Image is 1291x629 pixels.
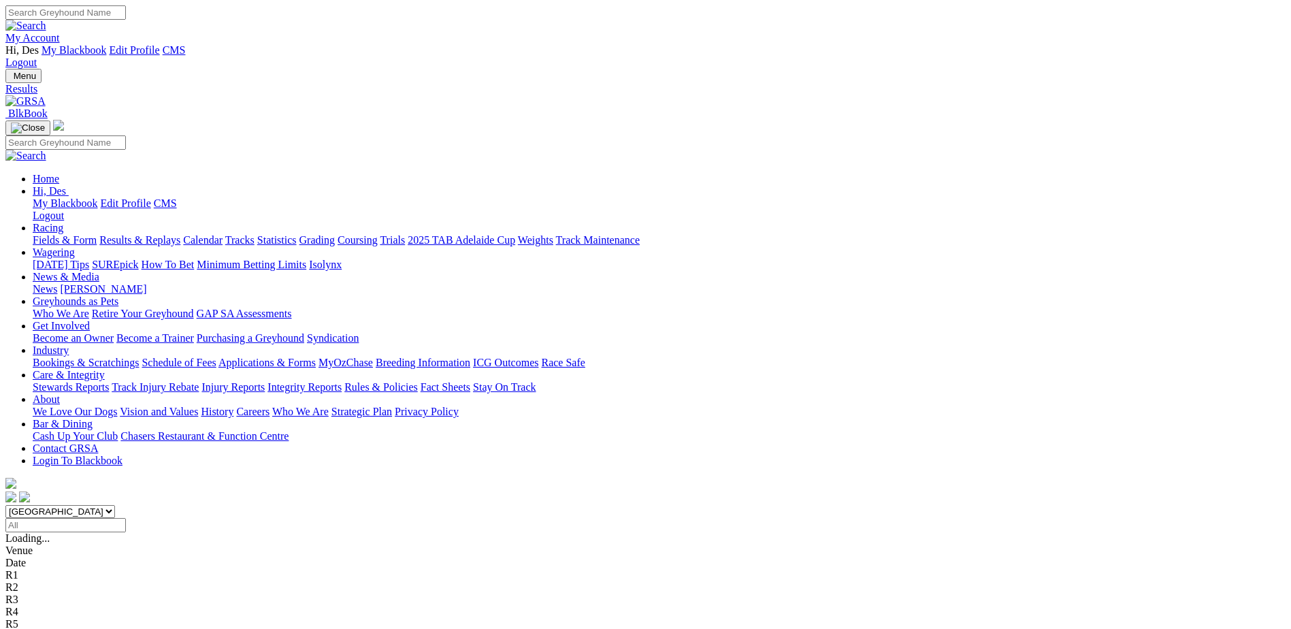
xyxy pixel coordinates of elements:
span: BlkBook [8,108,48,119]
a: Privacy Policy [395,406,459,417]
a: My Blackbook [33,197,98,209]
a: Care & Integrity [33,369,105,381]
span: Hi, Des [33,185,66,197]
a: How To Bet [142,259,195,270]
div: Get Involved [33,332,1286,344]
a: GAP SA Assessments [197,308,292,319]
a: ICG Outcomes [473,357,538,368]
a: Login To Blackbook [33,455,122,466]
a: Statistics [257,234,297,246]
a: Stay On Track [473,381,536,393]
div: Date [5,557,1286,569]
div: Bar & Dining [33,430,1286,442]
a: History [201,406,233,417]
a: Injury Reports [201,381,265,393]
a: We Love Our Dogs [33,406,117,417]
a: Get Involved [33,320,90,332]
a: [DATE] Tips [33,259,89,270]
input: Select date [5,518,126,532]
a: Schedule of Fees [142,357,216,368]
a: Who We Are [33,308,89,319]
a: Hi, Des [33,185,69,197]
div: Industry [33,357,1286,369]
a: Track Maintenance [556,234,640,246]
div: R2 [5,581,1286,594]
a: Results [5,83,1286,95]
a: Fields & Form [33,234,97,246]
a: Vision and Values [120,406,198,417]
img: GRSA [5,95,46,108]
a: Fact Sheets [421,381,470,393]
img: logo-grsa-white.png [53,120,64,131]
a: Trials [380,234,405,246]
div: R4 [5,606,1286,618]
span: Hi, Des [5,44,39,56]
a: Calendar [183,234,223,246]
a: Who We Are [272,406,329,417]
a: Edit Profile [101,197,151,209]
div: Racing [33,234,1286,246]
a: Breeding Information [376,357,470,368]
a: Wagering [33,246,75,258]
span: Menu [14,71,36,81]
a: BlkBook [5,108,48,119]
a: Stewards Reports [33,381,109,393]
a: 2025 TAB Adelaide Cup [408,234,515,246]
a: Track Injury Rebate [112,381,199,393]
div: Venue [5,545,1286,557]
a: Contact GRSA [33,442,98,454]
a: Logout [33,210,64,221]
a: News & Media [33,271,99,283]
a: Tracks [225,234,255,246]
a: Rules & Policies [344,381,418,393]
div: Wagering [33,259,1286,271]
a: Strategic Plan [331,406,392,417]
a: Become an Owner [33,332,114,344]
button: Toggle navigation [5,120,50,135]
div: Hi, Des [33,197,1286,222]
a: News [33,283,57,295]
a: [PERSON_NAME] [60,283,146,295]
input: Search [5,135,126,150]
div: Care & Integrity [33,381,1286,393]
img: Search [5,20,46,32]
a: Grading [299,234,335,246]
a: Racing [33,222,63,233]
a: Coursing [338,234,378,246]
img: twitter.svg [19,491,30,502]
div: R1 [5,569,1286,581]
a: Purchasing a Greyhound [197,332,304,344]
a: SUREpick [92,259,138,270]
a: My Blackbook [42,44,107,56]
div: My Account [5,44,1286,69]
a: About [33,393,60,405]
input: Search [5,5,126,20]
a: Become a Trainer [116,332,194,344]
a: Isolynx [309,259,342,270]
a: CMS [163,44,186,56]
a: Results & Replays [99,234,180,246]
a: Careers [236,406,269,417]
a: Cash Up Your Club [33,430,118,442]
a: Minimum Betting Limits [197,259,306,270]
div: R3 [5,594,1286,606]
a: My Account [5,32,60,44]
a: Bookings & Scratchings [33,357,139,368]
img: facebook.svg [5,491,16,502]
img: Search [5,150,46,162]
a: Weights [518,234,553,246]
button: Toggle navigation [5,69,42,83]
img: Close [11,123,45,133]
div: Greyhounds as Pets [33,308,1286,320]
a: Home [33,173,59,184]
div: News & Media [33,283,1286,295]
div: About [33,406,1286,418]
a: Syndication [307,332,359,344]
a: Edit Profile [109,44,159,56]
a: Greyhounds as Pets [33,295,118,307]
a: Applications & Forms [218,357,316,368]
a: Logout [5,57,37,68]
a: Retire Your Greyhound [92,308,194,319]
a: MyOzChase [318,357,373,368]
